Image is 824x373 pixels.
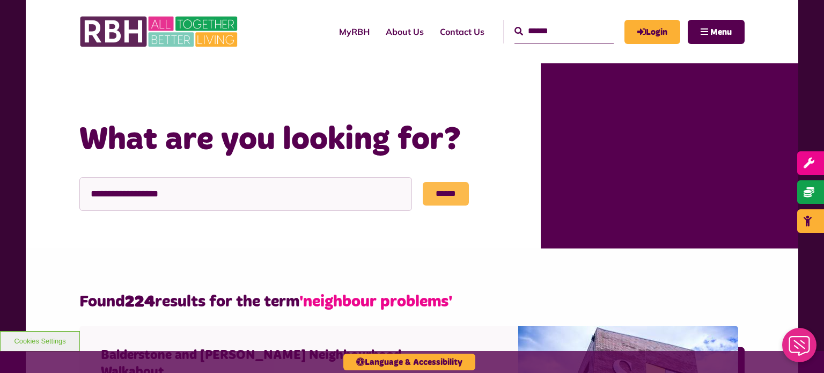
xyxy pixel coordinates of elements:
a: What are you looking for? [182,78,303,91]
iframe: Netcall Web Assistant for live chat [776,325,824,373]
a: About Us [378,17,432,46]
h2: Found results for the term [79,291,745,312]
span: Menu [710,28,732,36]
span: 'neighbour problems' [299,294,452,310]
strong: 224 [125,294,155,310]
button: Language & Accessibility [343,354,475,370]
img: RBH [79,11,240,53]
h1: What are you looking for? [79,119,519,161]
button: Navigation [688,20,745,44]
input: Search [514,20,614,43]
input: Search [79,177,412,211]
input: Submit button [423,182,469,206]
a: MyRBH [331,17,378,46]
a: Home [141,78,168,91]
a: MyRBH [624,20,680,44]
a: Contact Us [432,17,492,46]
